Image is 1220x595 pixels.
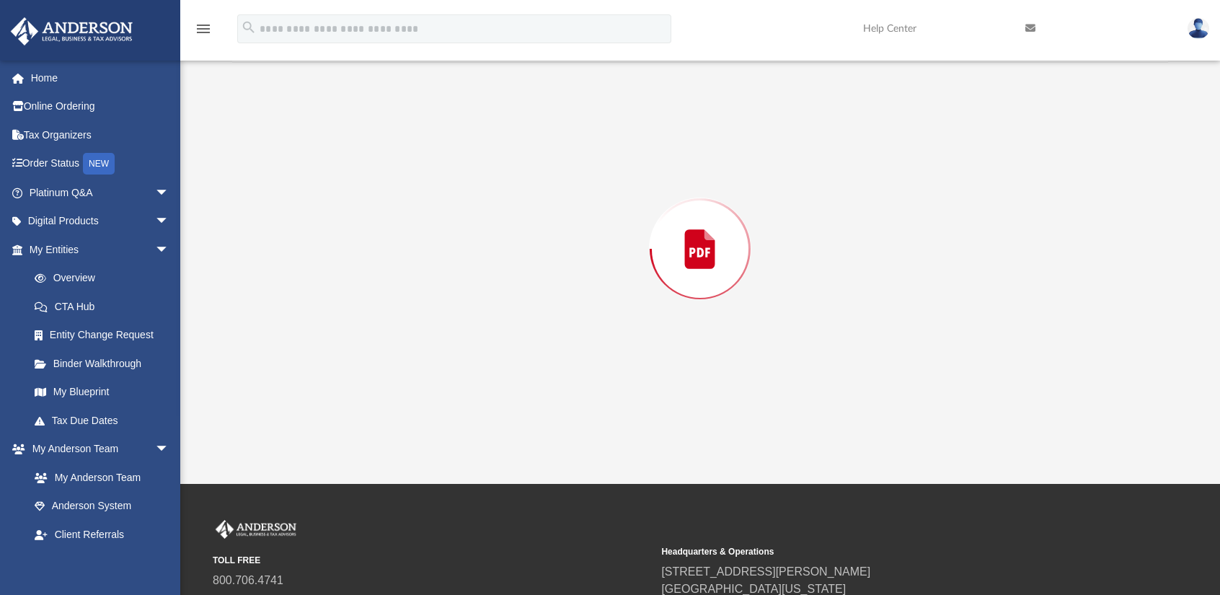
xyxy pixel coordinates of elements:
a: Order StatusNEW [10,149,191,179]
span: arrow_drop_down [155,435,184,464]
a: Anderson System [20,492,184,521]
a: Client Referrals [20,520,184,549]
i: search [241,19,257,35]
a: [STREET_ADDRESS][PERSON_NAME] [661,565,870,578]
a: Binder Walkthrough [20,349,191,378]
img: Anderson Advisors Platinum Portal [6,17,137,45]
a: Digital Productsarrow_drop_down [10,207,191,236]
a: menu [195,27,212,38]
a: Tax Organizers [10,120,191,149]
div: NEW [83,153,115,175]
a: CTA Hub [20,292,191,321]
a: Online Ordering [10,92,191,121]
a: Platinum Q&Aarrow_drop_down [10,178,191,207]
a: My Entitiesarrow_drop_down [10,235,191,264]
small: TOLL FREE [213,554,651,567]
span: arrow_drop_down [155,178,184,208]
span: arrow_drop_down [155,207,184,237]
i: menu [195,20,212,38]
a: Home [10,63,191,92]
span: arrow_drop_down [155,235,184,265]
a: 800.706.4741 [213,574,283,586]
a: [GEOGRAPHIC_DATA][US_STATE] [661,583,846,595]
img: User Pic [1188,18,1209,39]
div: Preview [232,25,1168,436]
a: Overview [20,264,191,293]
a: Entity Change Request [20,321,191,350]
a: My Anderson Team [20,463,177,492]
small: Headquarters & Operations [661,545,1100,558]
a: Tax Due Dates [20,406,191,435]
img: Anderson Advisors Platinum Portal [213,520,299,539]
a: My Anderson Teamarrow_drop_down [10,435,184,464]
a: My Blueprint [20,378,184,407]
